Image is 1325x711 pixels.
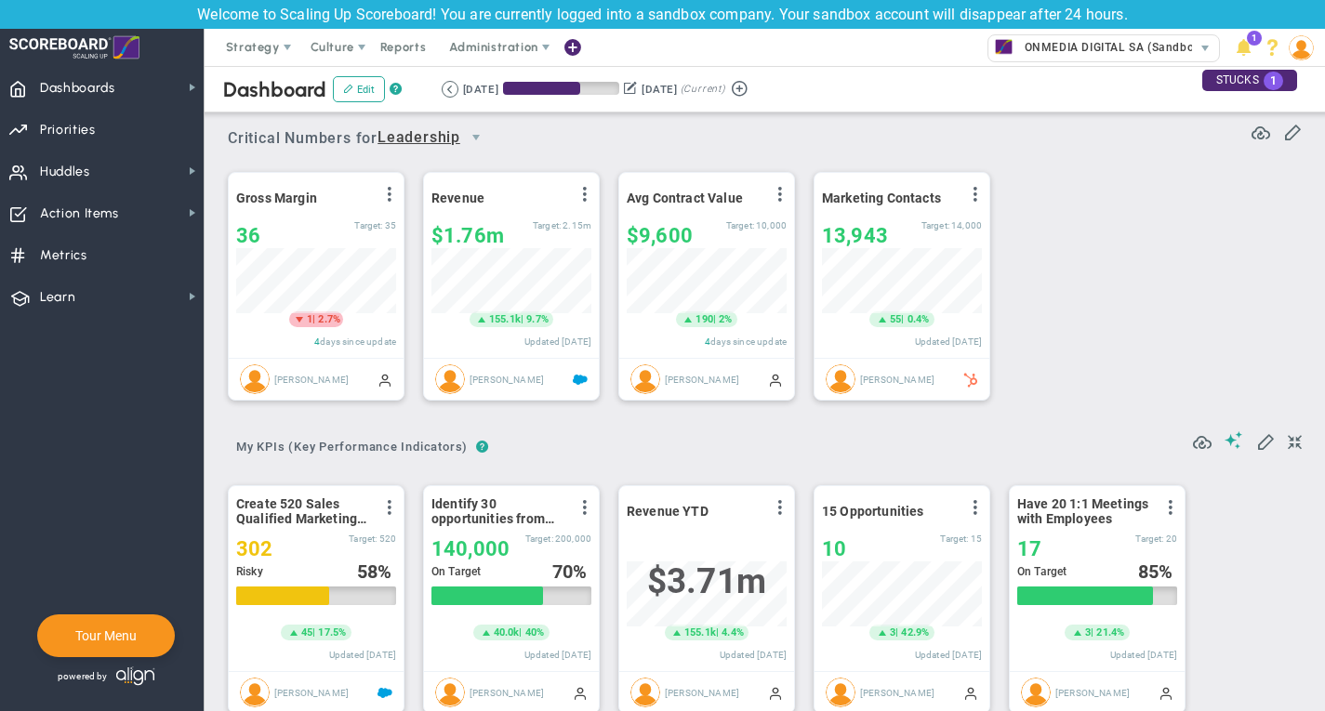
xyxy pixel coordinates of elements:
img: Michalis Serpetsidakis [435,678,465,707]
span: Refresh Data [1252,121,1270,139]
span: Salesforce Enabled<br ></span>Sandbox: Quarterly Revenue [573,372,588,387]
span: Identify 30 opportunities from SmithCo resulting in $200K new sales [431,496,566,526]
span: Manually Updated [1159,685,1173,700]
span: Administration [449,40,537,54]
span: 20 [1166,533,1177,544]
img: Michalis Serpetsidakis [826,678,855,707]
span: 21.4% [1096,626,1124,639]
span: Revenue YTD [627,504,709,519]
span: 2% [719,313,732,325]
div: % [552,561,592,582]
span: 520 [379,533,396,544]
span: 1 [307,312,312,327]
span: Updated [DATE] [1110,650,1177,660]
span: Leadership [378,126,460,150]
span: select [1192,35,1219,61]
span: 35 [385,220,396,230]
span: | [895,626,898,639]
span: Action Items [40,194,119,233]
span: [PERSON_NAME] [274,687,349,697]
div: % [1138,561,1178,582]
span: 1 [1247,31,1262,46]
span: 40% [525,626,544,639]
span: Avg Contract Value [627,191,743,205]
span: Huddles [40,152,90,191]
span: 10 [822,537,846,560]
img: 33634.Company.photo [992,35,1015,59]
span: Risky [236,565,263,578]
span: 4.4% [722,626,744,639]
img: Tom Johnson [435,364,465,394]
span: [PERSON_NAME] [665,374,739,384]
span: Target: [921,220,949,230]
span: Updated [DATE] [329,650,396,660]
span: 2.7% [318,313,340,325]
div: STUCKS [1202,70,1297,91]
span: Refresh Data [1193,430,1212,449]
span: Suggestions (AI Feature) [1225,431,1243,449]
span: 70 [552,560,573,583]
button: My KPIs (Key Performance Indicators) [228,432,476,465]
span: 58 [357,560,378,583]
span: Create 520 Sales Qualified Marketing Leads [236,496,371,526]
span: Updated [DATE] [720,650,787,660]
span: 3 [1085,625,1091,640]
span: | [312,313,315,325]
div: [DATE] [642,81,677,98]
span: My KPIs (Key Performance Indicators) [228,432,476,462]
span: 140,000 [431,537,510,560]
span: Gross Margin [236,191,317,205]
span: Updated [DATE] [524,336,591,347]
span: Manually Updated [963,685,978,700]
span: Target: [525,533,553,544]
span: Manually Updated [573,685,588,700]
span: 36 [236,224,260,247]
li: Help & Frequently Asked Questions (FAQ) [1258,29,1287,66]
span: Salesforce Enabled<br ></span>Sandbox: Quarterly Leads and Opportunities [378,685,392,700]
span: Culture [311,40,354,54]
span: Manually Updated [768,372,783,387]
span: 17.5% [318,626,346,639]
span: Target: [1135,533,1163,544]
button: Edit [333,76,385,102]
span: Dashboards [40,69,115,108]
span: days since update [320,336,396,347]
span: 15 [971,533,982,544]
span: ONMEDIA DIGITAL SA (Sandbox) [1015,35,1204,59]
span: 1 [1264,72,1283,90]
span: HubSpot Enabled [963,372,978,387]
button: Tour Menu [70,627,142,644]
span: 4 [705,336,710,347]
span: $9,600 [627,224,693,247]
span: | [901,313,904,325]
span: Dashboard [223,77,326,102]
div: Period Progress: 66% Day 60 of 90 with 30 remaining. [503,82,619,95]
img: Michalis Serpetsidakis [240,678,270,707]
span: Have 20 1:1 Meetings with Employees [1017,496,1152,526]
span: days since update [710,336,787,347]
span: $3,707,282 [647,561,766,601]
span: (Current) [681,81,725,98]
button: Go to previous period [442,81,458,98]
span: [PERSON_NAME] [470,687,544,697]
span: Reports [371,29,436,66]
span: Target: [726,220,754,230]
span: Target: [354,220,382,230]
img: 210265.Person.photo [1289,35,1314,60]
span: 302 [236,537,272,560]
span: Manually Updated [768,685,783,700]
span: Updated [DATE] [915,336,982,347]
span: Learn [40,278,75,317]
span: Revenue [431,191,484,205]
span: Target: [349,533,377,544]
span: 55 [890,312,901,327]
span: Metrics [40,236,87,275]
span: | [1091,626,1093,639]
span: Target: [533,220,561,230]
span: 85 [1138,560,1159,583]
span: 200,000 [555,533,591,544]
span: 3 [890,625,895,640]
span: Updated [DATE] [524,650,591,660]
span: On Target [1017,565,1067,578]
span: Critical Numbers for [228,122,497,156]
